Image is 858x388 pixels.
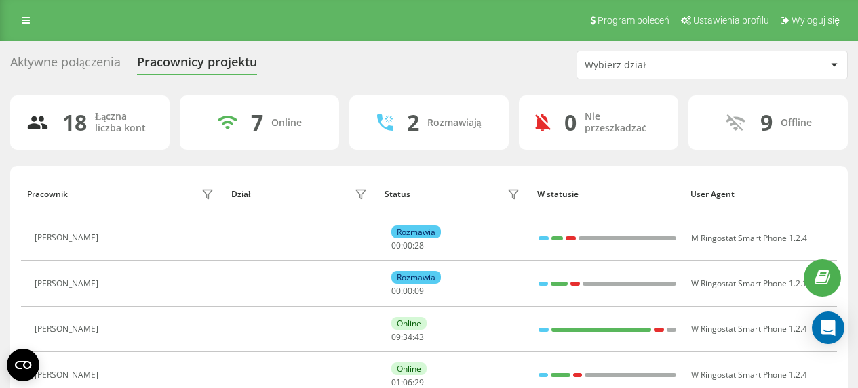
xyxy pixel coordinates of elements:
div: Online [271,117,302,129]
div: [PERSON_NAME] [35,279,102,288]
div: Rozmawia [391,225,441,238]
div: : : [391,241,424,251]
div: [PERSON_NAME] [35,324,102,334]
span: W Ringostat Smart Phone 1.2.4 [691,323,807,335]
div: : : [391,332,424,342]
div: Nie przeszkadzać [585,111,662,134]
div: Online [391,317,427,330]
span: 06 [403,376,412,388]
div: Łączna liczba kont [95,111,153,134]
span: Wyloguj się [792,15,840,26]
span: W Ringostat Smart Phone 1.2.1 [691,278,807,289]
span: 28 [414,240,424,251]
span: 43 [414,331,424,343]
span: M Ringostat Smart Phone 1.2.4 [691,232,807,244]
span: 00 [391,285,401,297]
div: Status [385,190,410,199]
div: User Agent [690,190,831,199]
div: 2 [407,110,419,135]
div: Rozmawiają [427,117,482,129]
span: 01 [391,376,401,388]
div: Pracownicy projektu [137,55,257,76]
span: 00 [403,240,412,251]
div: W statusie [537,190,678,199]
div: Online [391,362,427,375]
span: 09 [391,331,401,343]
div: 9 [760,110,773,135]
span: 34 [403,331,412,343]
span: 29 [414,376,424,388]
span: Ustawienia profilu [693,15,769,26]
div: Aktywne połączenia [10,55,121,76]
div: [PERSON_NAME] [35,370,102,380]
div: Rozmawia [391,271,441,284]
div: Open Intercom Messenger [812,311,844,344]
div: 18 [62,110,87,135]
div: [PERSON_NAME] [35,233,102,242]
span: Program poleceń [598,15,669,26]
span: 00 [391,240,401,251]
div: Dział [231,190,250,199]
div: 7 [251,110,263,135]
div: : : [391,286,424,296]
button: Open CMP widget [7,349,39,381]
span: 09 [414,285,424,297]
span: W Ringostat Smart Phone 1.2.4 [691,369,807,381]
div: Pracownik [27,190,68,199]
div: Wybierz dział [585,60,747,71]
span: 00 [403,285,412,297]
div: Offline [781,117,812,129]
div: 0 [564,110,577,135]
div: : : [391,378,424,387]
